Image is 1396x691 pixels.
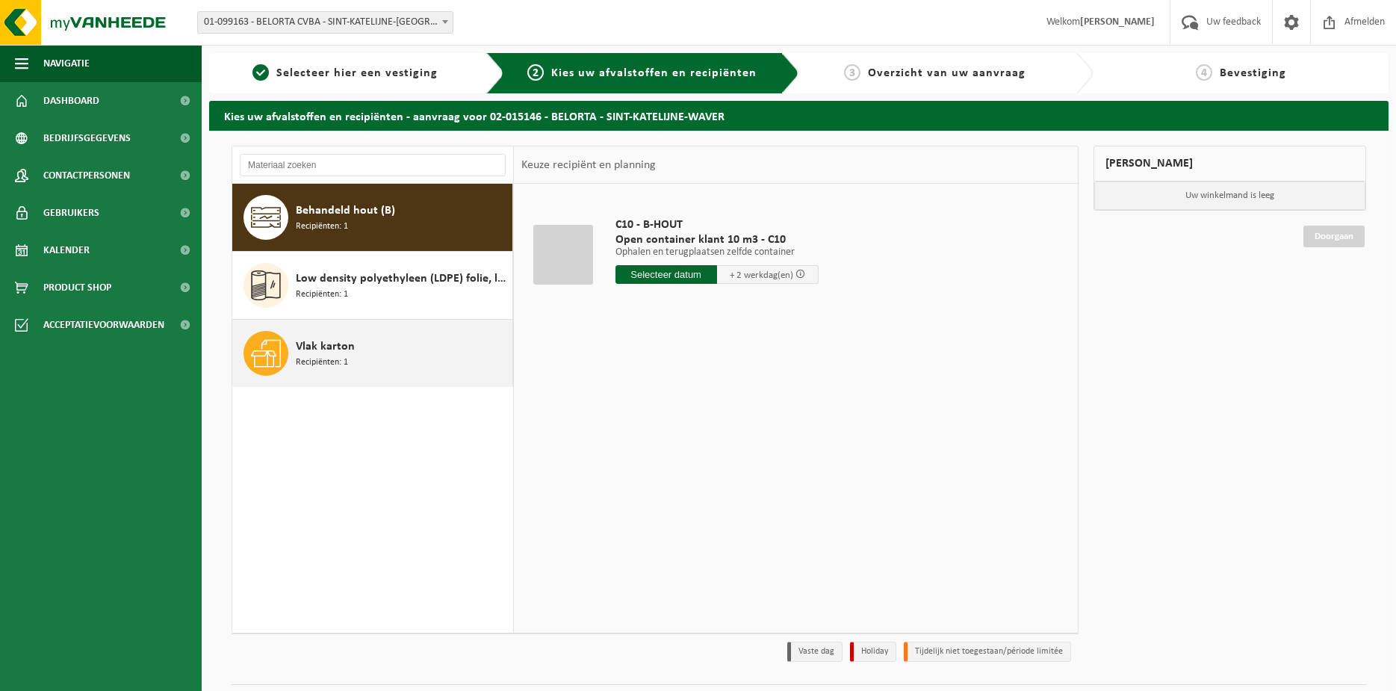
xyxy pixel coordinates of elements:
span: Low density polyethyleen (LDPE) folie, los, naturel [296,270,509,288]
span: Contactpersonen [43,157,130,194]
li: Holiday [850,642,896,662]
span: 4 [1196,64,1212,81]
button: Low density polyethyleen (LDPE) folie, los, naturel Recipiënten: 1 [232,252,513,320]
span: Gebruikers [43,194,99,232]
input: Selecteer datum [615,265,717,284]
span: Bedrijfsgegevens [43,120,131,157]
span: Bevestiging [1220,67,1286,79]
a: Doorgaan [1303,226,1365,247]
span: 1 [252,64,269,81]
span: Recipiënten: 1 [296,288,348,302]
button: Vlak karton Recipiënten: 1 [232,320,513,387]
span: 2 [527,64,544,81]
p: Ophalen en terugplaatsen zelfde container [615,247,819,258]
strong: [PERSON_NAME] [1080,16,1155,28]
p: Uw winkelmand is leeg [1094,182,1365,210]
span: Acceptatievoorwaarden [43,306,164,344]
span: Dashboard [43,82,99,120]
span: Behandeld hout (B) [296,202,395,220]
span: 01-099163 - BELORTA CVBA - SINT-KATELIJNE-WAVER [198,12,453,33]
h2: Kies uw afvalstoffen en recipiënten - aanvraag voor 02-015146 - BELORTA - SINT-KATELIJNE-WAVER [209,101,1389,130]
span: C10 - B-HOUT [615,217,819,232]
span: Kalender [43,232,90,269]
span: Open container klant 10 m3 - C10 [615,232,819,247]
div: [PERSON_NAME] [1093,146,1366,182]
span: Selecteer hier een vestiging [276,67,438,79]
span: Navigatie [43,45,90,82]
span: 01-099163 - BELORTA CVBA - SINT-KATELIJNE-WAVER [197,11,453,34]
input: Materiaal zoeken [240,154,506,176]
a: 1Selecteer hier een vestiging [217,64,474,82]
li: Vaste dag [787,642,843,662]
li: Tijdelijk niet toegestaan/période limitée [904,642,1071,662]
span: Overzicht van uw aanvraag [868,67,1026,79]
button: Behandeld hout (B) Recipiënten: 1 [232,184,513,252]
span: 3 [844,64,860,81]
span: Recipiënten: 1 [296,356,348,370]
span: Recipiënten: 1 [296,220,348,234]
span: Vlak karton [296,338,355,356]
span: Product Shop [43,269,111,306]
span: + 2 werkdag(en) [730,270,793,280]
div: Keuze recipiënt en planning [514,146,663,184]
span: Kies uw afvalstoffen en recipiënten [551,67,757,79]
